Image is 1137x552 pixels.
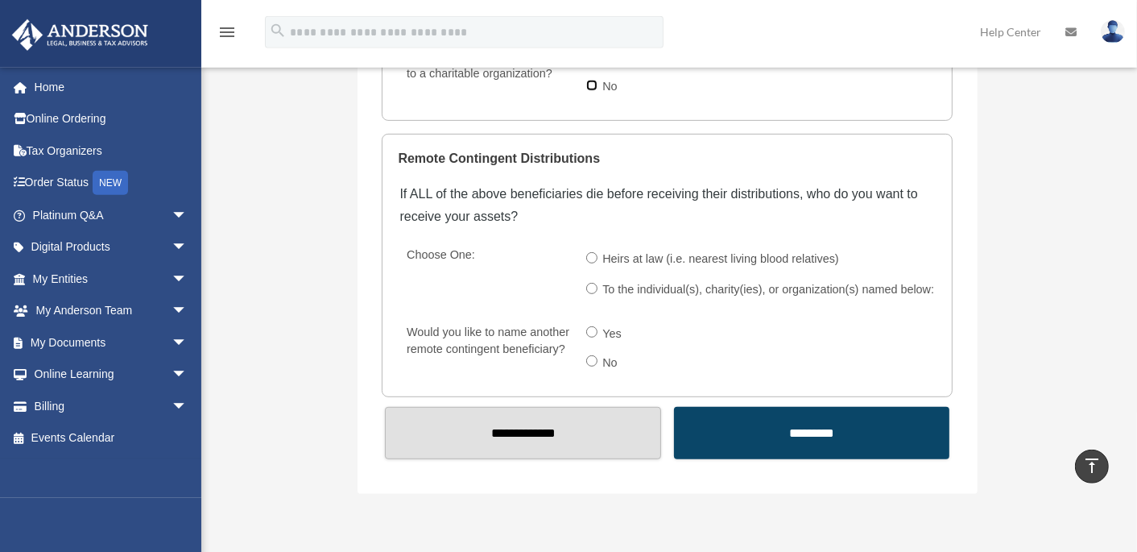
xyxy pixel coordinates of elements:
[597,351,624,376] label: No
[172,231,204,264] span: arrow_drop_down
[11,199,212,231] a: Platinum Q&Aarrow_drop_down
[172,359,204,392] span: arrow_drop_down
[11,167,212,200] a: Order StatusNEW
[597,322,628,347] label: Yes
[597,278,941,304] label: To the individual(s), charity(ies), or organization(s) named below:
[399,244,573,305] label: Choose One:
[11,422,212,454] a: Events Calendar
[1101,20,1125,44] img: User Pic
[399,322,573,379] label: Would you like to name another remote contingent beneficiary?
[172,263,204,296] span: arrow_drop_down
[269,22,287,39] i: search
[217,28,237,42] a: menu
[1075,450,1109,484] a: vertical_align_top
[398,135,936,183] legend: Remote Contingent Distributions
[11,231,212,264] a: Digital Productsarrow_drop_down
[172,326,204,359] span: arrow_drop_down
[172,199,204,232] span: arrow_drop_down
[11,326,212,359] a: My Documentsarrow_drop_down
[1082,456,1102,475] i: vertical_align_top
[11,263,212,295] a: My Entitiesarrow_drop_down
[11,135,212,167] a: Tax Organizers
[93,171,128,195] div: NEW
[11,71,212,103] a: Home
[172,390,204,423] span: arrow_drop_down
[172,295,204,328] span: arrow_drop_down
[11,359,212,391] a: Online Learningarrow_drop_down
[11,295,212,327] a: My Anderson Teamarrow_drop_down
[597,74,624,100] label: No
[217,23,237,42] i: menu
[7,19,153,51] img: Anderson Advisors Platinum Portal
[399,46,573,103] label: Would you like to leave assets to a charitable organization?
[597,247,846,273] label: Heirs at law (i.e. nearest living blood relatives)
[11,390,212,422] a: Billingarrow_drop_down
[11,103,212,135] a: Online Ordering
